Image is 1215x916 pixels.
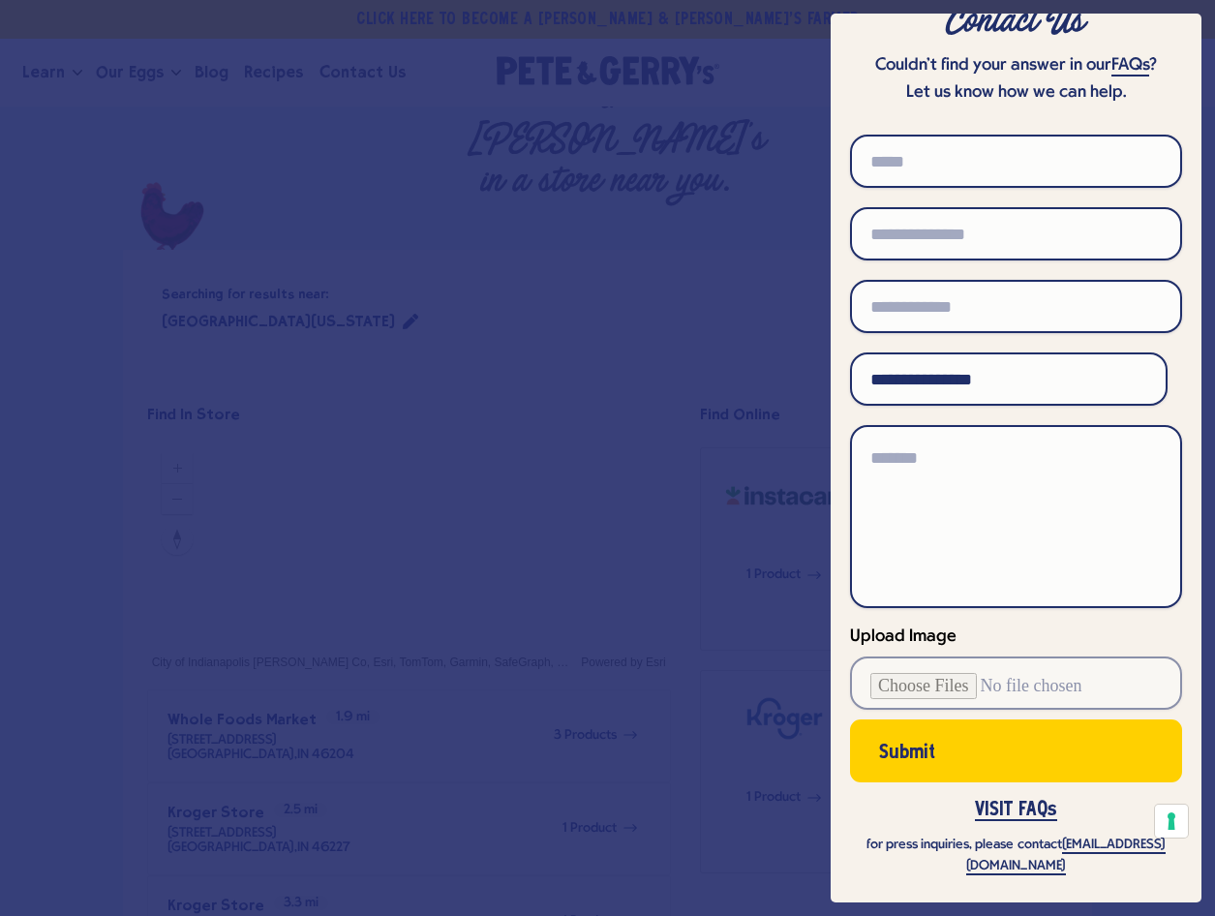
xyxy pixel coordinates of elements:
a: VISIT FAQs [975,801,1057,821]
span: Submit [879,747,935,760]
span: Upload Image [850,627,957,646]
p: Let us know how we can help. [850,79,1182,107]
a: [EMAIL_ADDRESS][DOMAIN_NAME] [966,838,1165,875]
p: Couldn’t find your answer in our ? [850,52,1182,79]
button: Submit [850,719,1182,782]
div: Contact Us [850,4,1182,39]
a: FAQs [1111,56,1149,76]
button: Your consent preferences for tracking technologies [1155,805,1188,838]
p: for press inquiries, please contact [850,835,1182,877]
